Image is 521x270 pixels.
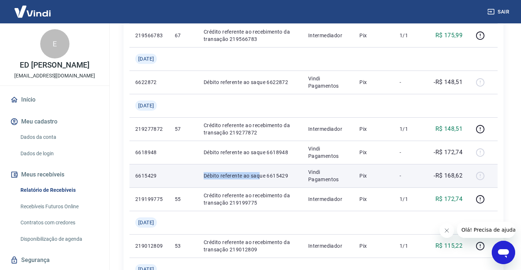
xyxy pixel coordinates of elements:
a: Recebíveis Futuros Online [18,199,101,214]
p: Pix [359,195,388,203]
p: [EMAIL_ADDRESS][DOMAIN_NAME] [14,72,95,80]
p: 219199775 [135,195,163,203]
a: Segurança [9,252,101,268]
p: - [400,149,421,156]
p: Intermediador [308,32,348,39]
p: 6615429 [135,172,163,179]
p: Pix [359,79,388,86]
p: Intermediador [308,242,348,250]
p: Intermediador [308,125,348,133]
p: Débito referente ao saque 6615429 [204,172,297,179]
span: Olá! Precisa de ajuda? [4,5,61,11]
p: - [400,172,421,179]
a: Disponibilização de agenda [18,232,101,247]
p: R$ 172,74 [435,195,463,204]
p: 6622872 [135,79,163,86]
div: E [40,29,69,58]
p: Pix [359,125,388,133]
p: Pix [359,242,388,250]
span: [DATE] [138,219,154,226]
p: 219566783 [135,32,163,39]
p: R$ 148,51 [435,125,463,133]
p: Intermediador [308,195,348,203]
p: ED [PERSON_NAME] [20,61,90,69]
p: 1/1 [400,125,421,133]
a: Dados de login [18,146,101,161]
p: 1/1 [400,195,421,203]
p: Crédito referente ao recebimento da transação 219012809 [204,239,297,253]
p: Pix [359,32,388,39]
button: Sair [486,5,512,19]
p: Débito referente ao saque 6622872 [204,79,297,86]
img: Vindi [9,0,56,23]
p: -R$ 148,51 [434,78,463,87]
p: Vindi Pagamentos [308,145,348,160]
p: Vindi Pagamentos [308,168,348,183]
p: -R$ 172,74 [434,148,463,157]
p: 67 [175,32,192,39]
iframe: Mensagem da empresa [457,222,515,238]
iframe: Botão para abrir a janela de mensagens [492,241,515,264]
p: 57 [175,125,192,133]
button: Meus recebíveis [9,167,101,183]
span: [DATE] [138,102,154,109]
p: Pix [359,172,388,179]
p: 1/1 [400,32,421,39]
iframe: Fechar mensagem [439,223,454,238]
a: Contratos com credores [18,215,101,230]
a: Início [9,92,101,108]
p: Crédito referente ao recebimento da transação 219277872 [204,122,297,136]
p: Crédito referente ao recebimento da transação 219566783 [204,28,297,43]
p: 1/1 [400,242,421,250]
p: 219012809 [135,242,163,250]
p: Pix [359,149,388,156]
p: R$ 175,99 [435,31,463,40]
p: -R$ 168,62 [434,171,463,180]
p: 6618948 [135,149,163,156]
p: Vindi Pagamentos [308,75,348,90]
button: Meu cadastro [9,114,101,130]
a: Relatório de Recebíveis [18,183,101,198]
p: - [400,79,421,86]
span: [DATE] [138,55,154,62]
p: Crédito referente ao recebimento da transação 219199775 [204,192,297,206]
p: 219277872 [135,125,163,133]
a: Dados da conta [18,130,101,145]
p: Débito referente ao saque 6618948 [204,149,297,156]
p: 55 [175,195,192,203]
p: R$ 115,22 [435,242,463,250]
p: 53 [175,242,192,250]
